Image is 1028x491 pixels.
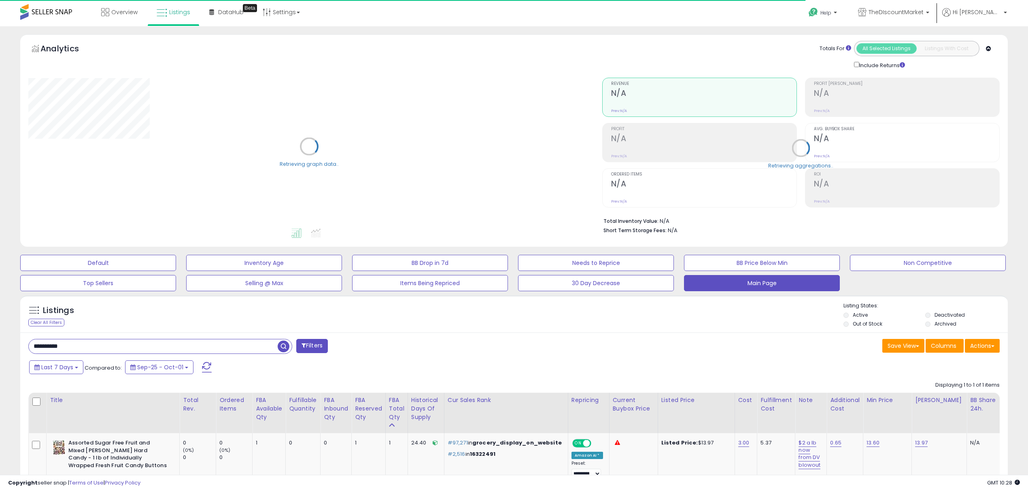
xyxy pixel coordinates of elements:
[352,255,508,271] button: BB Drop in 7d
[820,9,831,16] span: Help
[935,381,1000,389] div: Displaying 1 to 1 of 1 items
[518,255,674,271] button: Needs to Reprice
[389,439,401,447] div: 1
[850,255,1006,271] button: Non Competitive
[111,8,138,16] span: Overview
[916,43,977,54] button: Listings With Cost
[571,396,606,404] div: Repricing
[661,396,731,404] div: Listed Price
[219,454,252,461] div: 0
[243,4,257,12] div: Tooltip anchor
[590,440,603,447] span: OFF
[69,479,104,487] a: Terms of Use
[28,319,64,326] div: Clear All Filters
[571,461,603,479] div: Preset:
[52,439,66,455] img: 51UcW+vVbVL._SL40_.jpg
[448,450,465,458] span: #2,516
[183,439,216,447] div: 0
[219,447,231,453] small: (0%)
[20,275,176,291] button: Top Sellers
[41,363,73,371] span: Last 7 Days
[738,396,754,404] div: Cost
[573,440,583,447] span: ON
[448,439,468,447] span: #97,271
[219,396,249,413] div: Ordered Items
[867,439,879,447] a: 13.60
[867,396,908,404] div: Min Price
[218,8,244,16] span: DataHub
[472,439,562,447] span: grocery_display_on_website
[571,452,603,459] div: Amazon AI *
[411,396,441,421] div: Historical Days Of Supply
[661,439,698,447] b: Listed Price:
[760,396,792,413] div: Fulfillment Cost
[613,396,654,413] div: Current Buybox Price
[915,396,963,404] div: [PERSON_NAME]
[219,439,252,447] div: 0
[137,363,183,371] span: Sep-25 - Oct-01
[830,439,841,447] a: 0.65
[169,8,190,16] span: Listings
[68,439,167,471] b: Assorted Sugar Free Fruit and Mixed [PERSON_NAME] Hard Candy - 1 lb of Individually Wrapped Fresh...
[882,339,924,353] button: Save View
[324,396,348,421] div: FBA inbound Qty
[820,45,851,53] div: Totals For
[470,450,495,458] span: 16322491
[8,479,140,487] div: seller snap | |
[915,439,928,447] a: 13.97
[289,439,314,447] div: 0
[296,339,328,353] button: Filters
[256,396,282,421] div: FBA Available Qty
[965,339,1000,353] button: Actions
[843,302,1008,310] p: Listing States:
[684,275,840,291] button: Main Page
[684,255,840,271] button: BB Price Below Min
[8,479,38,487] strong: Copyright
[760,439,789,447] div: 5.37
[448,439,562,447] p: in
[931,342,956,350] span: Columns
[970,396,1000,413] div: BB Share 24h.
[738,439,750,447] a: 3.00
[935,320,956,327] label: Archived
[50,396,176,404] div: Title
[289,396,317,413] div: Fulfillable Quantity
[411,439,438,447] div: 24.40
[186,255,342,271] button: Inventory Age
[987,479,1020,487] span: 2025-10-9 10:28 GMT
[856,43,917,54] button: All Selected Listings
[802,1,845,26] a: Help
[186,275,342,291] button: Selling @ Max
[942,8,1007,26] a: Hi [PERSON_NAME]
[355,396,382,421] div: FBA Reserved Qty
[43,305,74,316] h5: Listings
[853,320,882,327] label: Out of Stock
[183,396,212,413] div: Total Rev.
[448,451,562,458] p: in
[280,160,339,167] div: Retrieving graph data..
[808,7,818,17] i: Get Help
[926,339,964,353] button: Columns
[105,479,140,487] a: Privacy Policy
[935,311,965,318] label: Deactivated
[20,255,176,271] button: Default
[85,364,122,372] span: Compared to:
[869,8,924,16] span: TheDIscountMarket
[853,311,868,318] label: Active
[970,439,997,447] div: N/A
[799,439,820,469] a: $2 a lb now from DV blowout
[324,439,345,447] div: 0
[389,396,404,421] div: FBA Total Qty
[448,396,565,404] div: Cur Sales Rank
[518,275,674,291] button: 30 Day Decrease
[768,162,833,169] div: Retrieving aggregations..
[29,360,83,374] button: Last 7 Days
[183,454,216,461] div: 0
[953,8,1001,16] span: Hi [PERSON_NAME]
[125,360,193,374] button: Sep-25 - Oct-01
[352,275,508,291] button: Items Being Repriced
[799,396,823,404] div: Note
[256,439,279,447] div: 1
[183,447,194,453] small: (0%)
[355,439,379,447] div: 1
